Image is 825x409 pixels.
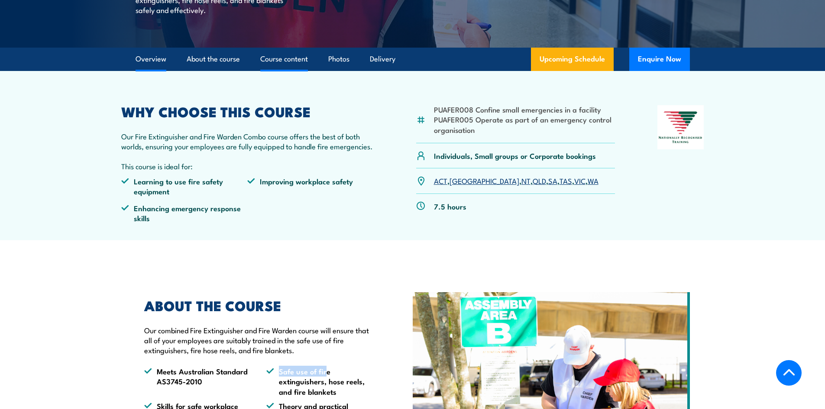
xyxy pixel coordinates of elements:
[121,161,374,171] p: This course is ideal for:
[657,105,704,149] img: Nationally Recognised Training logo.
[121,176,248,196] li: Learning to use fire safety equipment
[533,175,546,186] a: QLD
[121,131,374,151] p: Our Fire Extinguisher and Fire Warden Combo course offers the best of both worlds, ensuring your ...
[629,48,690,71] button: Enquire Now
[328,48,349,71] a: Photos
[434,175,447,186] a: ACT
[560,175,572,186] a: TAS
[434,176,599,186] p: , , , , , , ,
[548,175,557,186] a: SA
[266,366,373,396] li: Safe use of fire extinguishers, hose reels, and fire blankets
[260,48,308,71] a: Course content
[144,299,373,311] h2: ABOUT THE COURSE
[121,105,374,117] h2: WHY CHOOSE THIS COURSE
[574,175,586,186] a: VIC
[434,104,615,114] li: PUAFER008 Confine small emergencies in a facility
[434,114,615,135] li: PUAFER005 Operate as part of an emergency control organisation
[247,176,374,196] li: Improving workplace safety
[521,175,531,186] a: NT
[531,48,614,71] a: Upcoming Schedule
[434,151,596,161] p: Individuals, Small groups or Corporate bookings
[144,325,373,355] p: Our combined Fire Extinguisher and Fire Warden course will ensure that all of your employees are ...
[588,175,599,186] a: WA
[187,48,240,71] a: About the course
[370,48,395,71] a: Delivery
[136,48,166,71] a: Overview
[450,175,519,186] a: [GEOGRAPHIC_DATA]
[434,201,466,211] p: 7.5 hours
[121,203,248,223] li: Enhancing emergency response skills
[144,366,251,396] li: Meets Australian Standard AS3745-2010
